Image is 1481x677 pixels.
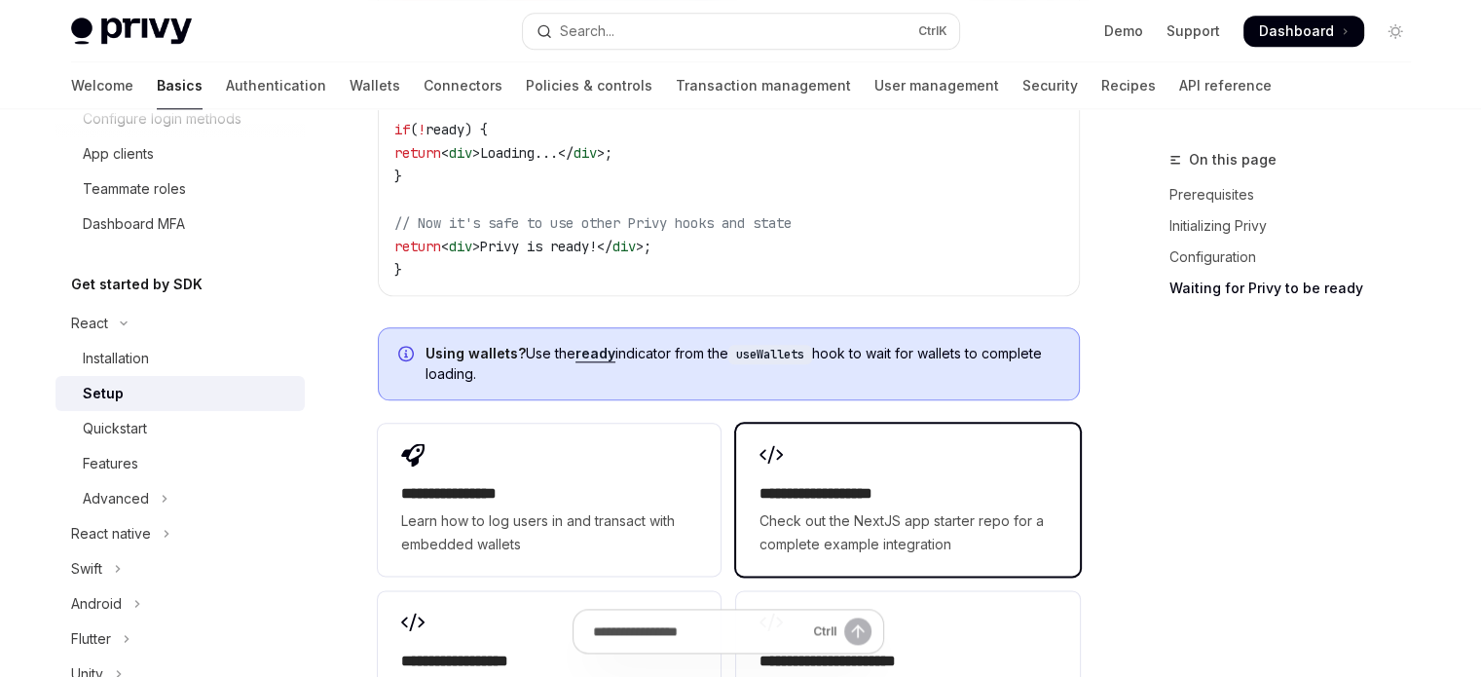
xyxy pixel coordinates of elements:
[83,142,154,166] div: App clients
[560,19,614,43] div: Search...
[83,417,147,440] div: Quickstart
[56,306,305,341] button: Toggle React section
[83,212,185,236] div: Dashboard MFA
[759,509,1055,556] span: Check out the NextJS app starter repo for a complete example integration
[1243,16,1364,47] a: Dashboard
[394,261,402,279] span: }
[480,238,597,255] span: Privy is ready!
[426,345,526,361] strong: Using wallets?
[1169,242,1426,273] a: Configuration
[1169,210,1426,242] a: Initializing Privy
[226,62,326,109] a: Authentication
[71,62,133,109] a: Welcome
[605,144,612,162] span: ;
[526,62,652,109] a: Policies & controls
[728,345,812,364] code: useWallets
[394,168,402,185] span: }
[56,376,305,411] a: Setup
[597,144,605,162] span: >
[441,238,449,255] span: <
[736,424,1079,576] a: **** **** **** ****Check out the NextJS app starter repo for a complete example integration
[1104,21,1143,41] a: Demo
[56,516,305,551] button: Toggle React native section
[558,144,574,162] span: </
[1189,148,1277,171] span: On this page
[918,23,947,39] span: Ctrl K
[83,177,186,201] div: Teammate roles
[56,136,305,171] a: App clients
[426,121,464,138] span: ready
[71,18,192,45] img: light logo
[56,481,305,516] button: Toggle Advanced section
[83,452,138,475] div: Features
[676,62,851,109] a: Transaction management
[1380,16,1411,47] button: Toggle dark mode
[636,238,644,255] span: >
[1169,273,1426,304] a: Waiting for Privy to be ready
[56,621,305,657] button: Toggle Flutter section
[424,62,502,109] a: Connectors
[874,62,999,109] a: User management
[56,446,305,481] a: Features
[1166,21,1220,41] a: Support
[394,214,792,232] span: // Now it's safe to use other Privy hooks and state
[71,522,151,545] div: React native
[1169,179,1426,210] a: Prerequisites
[71,273,203,296] h5: Get started by SDK
[83,347,149,370] div: Installation
[1259,21,1334,41] span: Dashboard
[401,509,697,556] span: Learn how to log users in and transact with embedded wallets
[56,411,305,446] a: Quickstart
[597,238,612,255] span: </
[394,238,441,255] span: return
[574,144,597,162] span: div
[378,424,721,576] a: **** **** **** *Learn how to log users in and transact with embedded wallets
[523,14,959,49] button: Open search
[394,144,441,162] span: return
[56,207,305,242] a: Dashboard MFA
[83,382,124,405] div: Setup
[83,487,149,510] div: Advanced
[71,557,102,581] div: Swift
[56,586,305,621] button: Toggle Android section
[612,238,636,255] span: div
[480,144,558,162] span: Loading...
[644,238,651,255] span: ;
[394,121,410,138] span: if
[418,121,426,138] span: !
[426,344,1059,384] span: Use the indicator from the hook to wait for wallets to complete loading.
[449,144,472,162] span: div
[1101,62,1156,109] a: Recipes
[71,627,111,651] div: Flutter
[56,341,305,376] a: Installation
[350,62,400,109] a: Wallets
[157,62,203,109] a: Basics
[441,144,449,162] span: <
[398,346,418,365] svg: Info
[472,238,480,255] span: >
[472,144,480,162] span: >
[844,618,871,645] button: Send message
[71,592,122,616] div: Android
[575,345,615,362] a: ready
[56,551,305,586] button: Toggle Swift section
[71,312,108,335] div: React
[1022,62,1078,109] a: Security
[593,610,805,653] input: Ask a question...
[464,121,488,138] span: ) {
[1179,62,1272,109] a: API reference
[449,238,472,255] span: div
[410,121,418,138] span: (
[56,171,305,207] a: Teammate roles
